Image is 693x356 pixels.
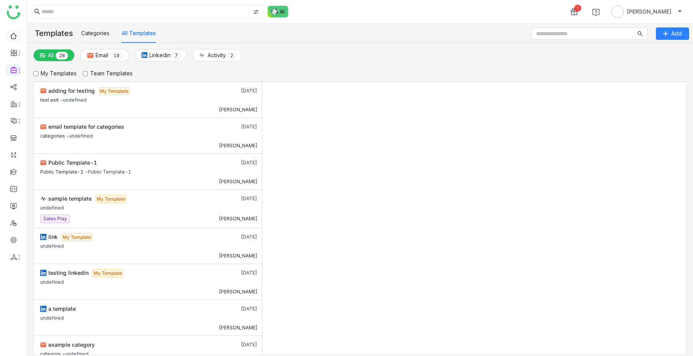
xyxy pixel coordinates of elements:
[48,123,124,130] span: email template for categories
[135,49,187,61] button: Linkedin
[214,87,257,95] div: [DATE]
[7,5,20,19] img: logo
[88,167,131,175] div: Public Template-1
[87,52,94,59] img: email.svg
[611,5,624,18] img: avatar
[40,313,64,321] div: undefined
[214,123,257,131] div: [DATE]
[230,52,233,60] p: 2
[40,270,46,276] img: linkedin.svg
[40,131,69,139] div: categories -
[81,29,109,37] button: Categories
[592,9,600,16] img: help.svg
[48,87,95,94] span: adding for testing
[40,196,46,202] img: activity.svg
[219,325,258,331] div: [PERSON_NAME]
[48,159,97,166] span: Public Template-1
[99,87,130,95] span: My Template
[214,233,257,241] div: [DATE]
[219,253,258,259] div: [PERSON_NAME]
[40,203,64,211] div: undefined
[40,124,46,130] img: email.svg
[40,53,46,59] img: plainalloptions.svg
[228,52,236,60] nz-badge-sup: 2
[83,71,88,76] input: Team Templates
[80,49,129,61] button: Email
[61,233,92,241] span: My Template
[40,95,63,103] div: test esit -
[214,269,257,277] div: [DATE]
[172,52,180,60] nz-badge-sup: 7
[48,233,58,240] span: link
[96,51,108,60] span: Email
[33,69,77,78] label: My Templates
[627,7,671,16] span: [PERSON_NAME]
[40,88,46,94] img: email.svg
[40,306,46,312] img: linkedin.svg
[33,71,38,76] input: My Templates
[62,52,65,60] p: 8
[142,52,147,58] img: linkedin.svg
[214,158,257,167] div: [DATE]
[193,49,242,61] button: Activity
[116,52,119,60] p: 9
[40,167,88,175] div: Public Template-1 -
[671,29,682,38] span: Add
[219,179,258,185] div: [PERSON_NAME]
[208,51,226,60] span: Activity
[214,194,257,203] div: [DATE]
[219,107,258,113] div: [PERSON_NAME]
[40,215,70,223] nz-tag: Sales Play
[48,269,89,276] span: testing linkedin
[113,52,116,60] p: 1
[92,269,123,277] span: My Template
[33,49,75,61] button: All
[40,160,46,166] img: email.svg
[175,52,178,60] p: 7
[69,131,93,139] div: undefined
[48,51,54,60] span: All
[149,51,171,60] span: Linkedin
[40,277,64,285] div: undefined
[214,305,257,313] div: [DATE]
[219,216,258,222] div: [PERSON_NAME]
[656,27,689,40] button: Add
[40,241,64,249] div: undefined
[48,341,95,348] span: example category
[268,6,288,17] img: ask-buddy-normal.svg
[56,52,68,60] nz-badge-sup: 28
[59,52,62,60] p: 2
[574,5,581,12] div: 1
[219,143,258,149] div: [PERSON_NAME]
[40,234,46,240] img: linkedin.svg
[253,9,259,15] img: search-type.svg
[122,29,156,37] button: All Templates
[63,95,87,103] div: undefined
[40,342,46,348] img: email.svg
[83,69,133,78] label: Team Templates
[27,24,73,43] div: Templates
[219,289,258,295] div: [PERSON_NAME]
[110,52,123,60] nz-badge-sup: 19
[48,195,92,202] span: sample template
[96,195,126,203] span: My Template
[48,305,76,312] span: a template
[214,341,257,349] div: [DATE]
[610,5,684,18] button: [PERSON_NAME]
